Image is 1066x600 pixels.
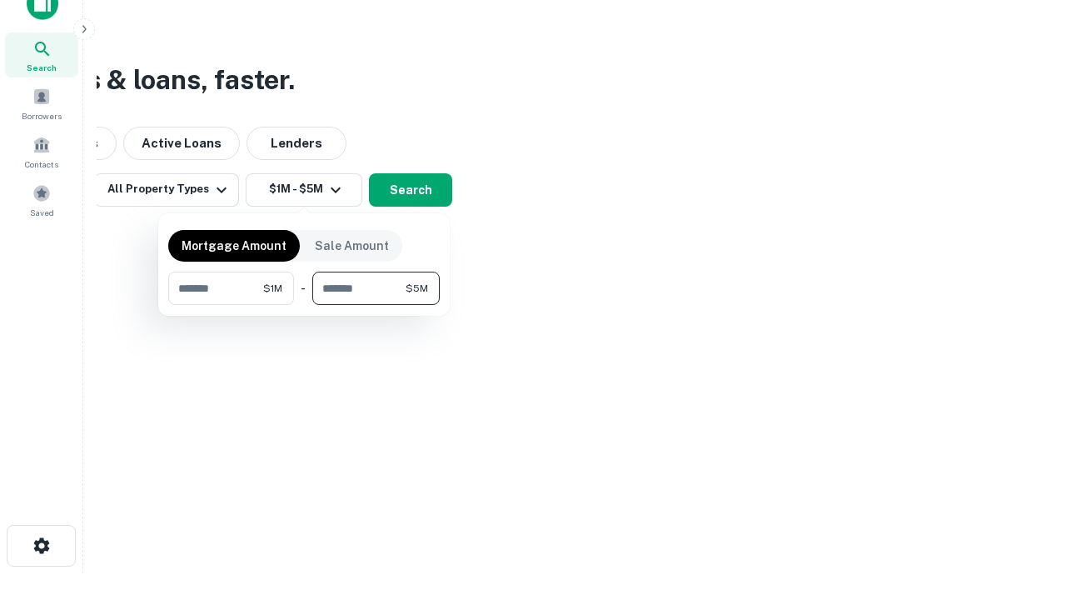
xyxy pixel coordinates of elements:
[263,281,282,296] span: $1M
[406,281,428,296] span: $5M
[301,272,306,305] div: -
[315,237,389,255] p: Sale Amount
[182,237,286,255] p: Mortgage Amount
[983,467,1066,547] iframe: Chat Widget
